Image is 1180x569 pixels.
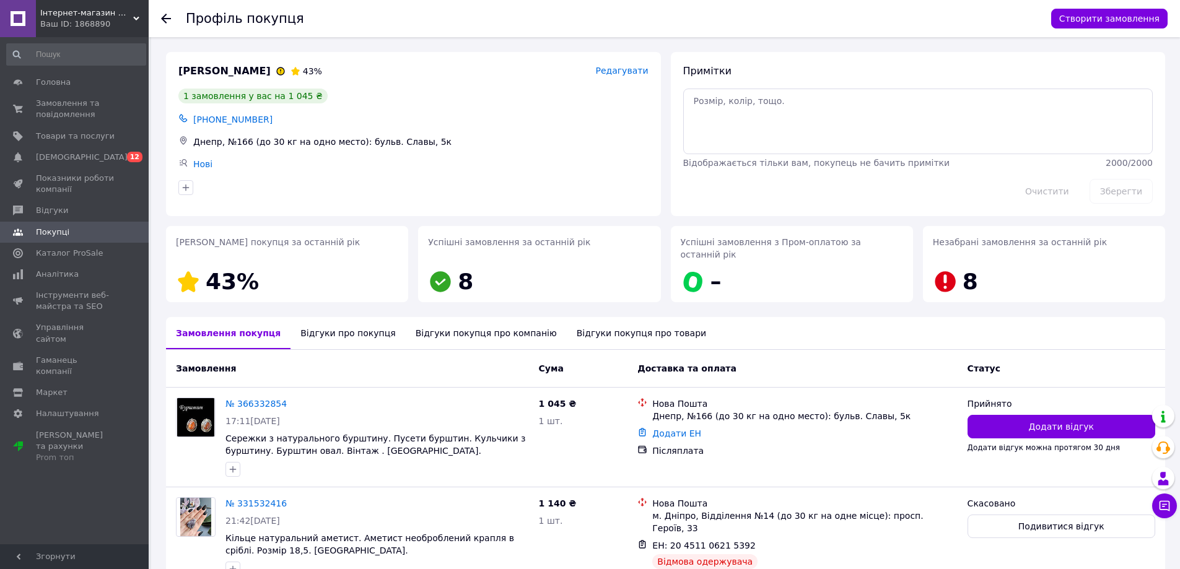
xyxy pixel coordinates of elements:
[968,397,1155,410] div: Прийнято
[177,398,214,437] img: Фото товару
[428,237,590,247] span: Успішні замовлення за останній рік
[36,430,115,464] span: [PERSON_NAME] та рахунки
[1051,9,1168,28] button: Створити замовлення
[176,397,216,437] a: Фото товару
[161,12,171,25] div: Повернутися назад
[225,498,287,508] a: № 331532416
[191,133,651,150] div: Днепр, №166 (до 30 кг на одно место): бульв. Славы, 5к
[652,510,957,534] div: м. Дніпро, Відділення №14 (до 30 кг на одне місце): просп. Героїв, 33
[406,317,567,349] div: Відгуки покупця про компанію
[176,497,216,537] a: Фото товару
[681,237,861,259] span: Успішні замовлення з Пром-оплатою за останній рік
[36,173,115,195] span: Показники роботи компанії
[36,387,68,398] span: Маркет
[225,399,287,409] a: № 366332854
[225,516,280,526] span: 21:42[DATE]
[36,452,115,463] div: Prom топ
[652,397,957,410] div: Нова Пошта
[178,89,328,103] div: 1 замовлення у вас на 1 045 ₴
[36,408,99,419] span: Налаштування
[36,131,115,142] span: Товари та послуги
[36,248,103,259] span: Каталог ProSale
[968,497,1155,510] div: Скасовано
[968,363,1000,373] span: Статус
[36,205,68,216] span: Відгуки
[176,363,236,373] span: Замовлення
[539,399,577,409] span: 1 045 ₴
[539,416,563,426] span: 1 шт.
[567,317,716,349] div: Відгуки покупця про товари
[539,363,564,373] span: Cума
[652,410,957,422] div: Днепр, №166 (до 30 кг на одно место): бульв. Славы, 5к
[36,98,115,120] span: Замовлення та повідомлення
[193,159,212,169] a: Нові
[36,355,115,377] span: Гаманець компанії
[225,433,526,456] a: Сережки з натурального бурштину. Пусети бурштин. Кульчики з бурштину. Бурштин овал. Вінтаж . [GEO...
[710,269,722,294] span: –
[683,158,950,168] span: Відображається тільки вам, покупець не бачить примітки
[176,237,360,247] span: [PERSON_NAME] покупця за останній рік
[963,269,978,294] span: 8
[968,415,1155,438] button: Додати відгук
[458,269,473,294] span: 8
[206,269,259,294] span: 43%
[1018,520,1104,532] span: Подивитися відгук
[968,443,1120,452] span: Додати відгук можна протягом 30 дня
[127,152,142,162] span: 12
[166,317,291,349] div: Замовлення покупця
[303,66,322,76] span: 43%
[637,363,736,373] span: Доставка та оплата
[186,11,304,26] h1: Профіль покупця
[180,498,212,536] img: Фото товару
[652,541,756,550] span: ЕН: 20 4511 0621 5392
[933,237,1107,247] span: Незабрані замовлення за останній рік
[291,317,405,349] div: Відгуки про покупця
[36,269,79,280] span: Аналітика
[968,515,1155,538] button: Подивитися відгук
[36,77,71,88] span: Головна
[1029,420,1094,433] span: Додати відгук
[36,227,69,238] span: Покупці
[539,498,577,508] span: 1 140 ₴
[6,43,146,66] input: Пошук
[36,290,115,312] span: Інструменти веб-майстра та SEO
[1106,158,1153,168] span: 2000 / 2000
[40,7,133,19] span: Інтернет-магазин ШУБ & Прикрас "Красиві вироби по доступним цінам!"
[595,66,648,76] span: Редагувати
[652,497,957,510] div: Нова Пошта
[539,516,563,526] span: 1 шт.
[36,152,128,163] span: [DEMOGRAPHIC_DATA]
[1152,493,1177,518] button: Чат з покупцем
[652,428,701,438] a: Додати ЕН
[225,533,514,555] a: Кільце натуральний аметист. Аметист необроблений крапля в сріблі. Розмір 18,5. [GEOGRAPHIC_DATA].
[193,115,273,124] span: [PHONE_NUMBER]
[652,554,758,569] div: Відмова одержувача
[40,19,149,30] div: Ваш ID: 1868890
[36,322,115,344] span: Управління сайтом
[652,445,957,457] div: Післяплата
[178,64,271,79] span: [PERSON_NAME]
[225,416,280,426] span: 17:11[DATE]
[683,65,732,77] span: Примітки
